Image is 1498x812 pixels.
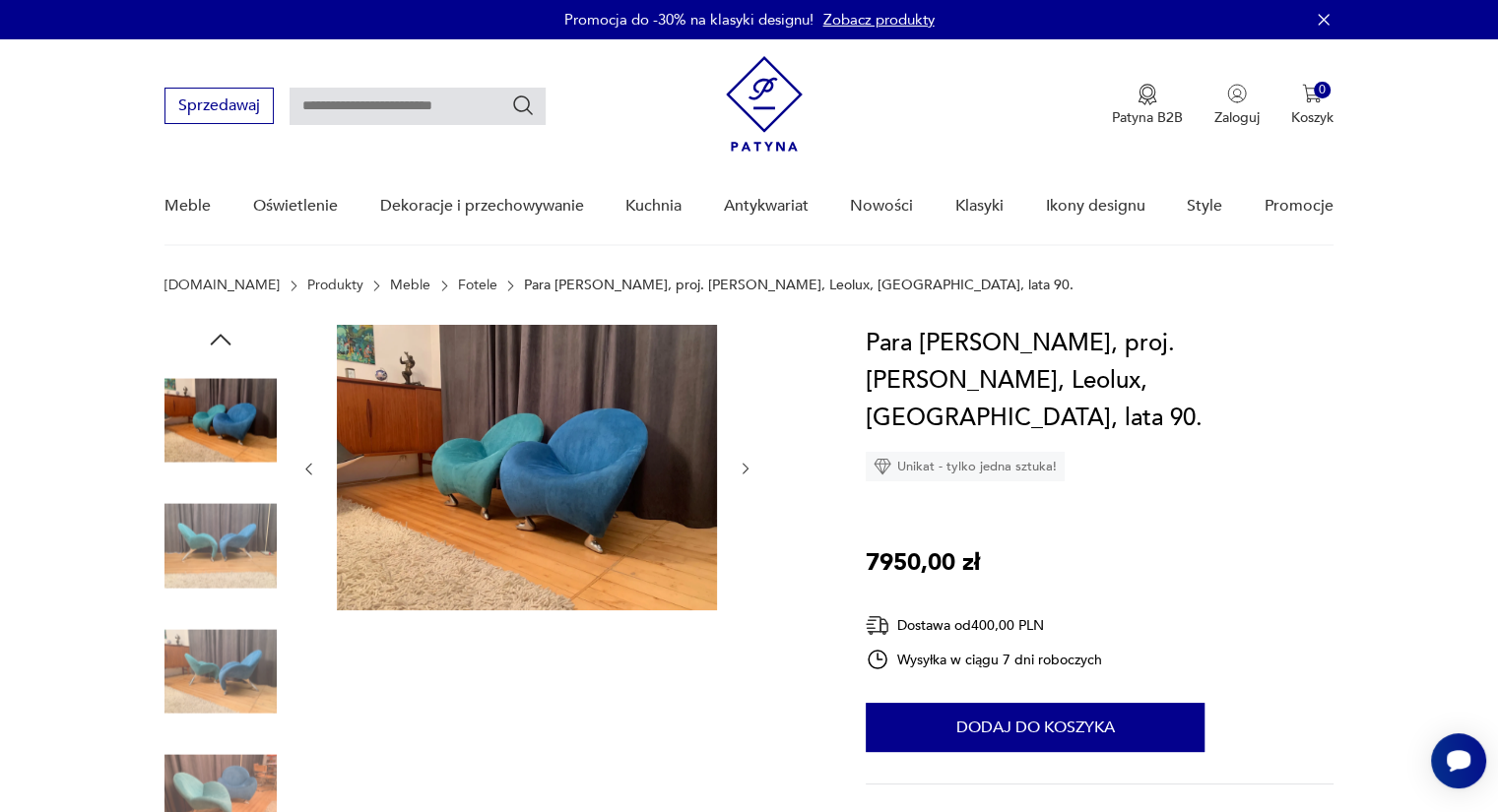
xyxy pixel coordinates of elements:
[955,168,1004,244] a: Klasyki
[1112,108,1183,127] p: Patyna B2B
[866,544,980,582] p: 7950,00 zł
[1291,84,1334,127] button: 0Koszyk
[390,278,430,293] a: Meble
[164,364,277,476] img: Zdjęcie produktu Para foteli Papageno, proj. Jan Armgardt, Leolux, Holandia, lata 90.
[511,94,535,117] button: Szukaj
[866,613,889,638] img: Ikona dostawy
[379,168,583,244] a: Dekoracje i przechowywanie
[1314,82,1331,98] div: 0
[164,168,211,244] a: Meble
[164,100,274,114] a: Sprzedawaj
[850,168,913,244] a: Nowości
[458,278,497,293] a: Fotele
[1138,84,1157,105] img: Ikona medalu
[164,615,277,727] img: Zdjęcie produktu Para foteli Papageno, proj. Jan Armgardt, Leolux, Holandia, lata 90.
[1112,84,1183,127] a: Ikona medaluPatyna B2B
[1265,168,1334,244] a: Promocje
[866,648,1102,671] div: Wysyłka w ciągu 7 dni roboczych
[253,168,338,244] a: Oświetlenie
[1214,108,1260,127] p: Zaloguj
[307,278,363,293] a: Produkty
[1045,168,1144,244] a: Ikony designu
[1112,84,1183,127] button: Patyna B2B
[823,10,935,30] a: Zobacz produkty
[1291,108,1334,127] p: Koszyk
[524,278,1074,293] p: Para [PERSON_NAME], proj. [PERSON_NAME], Leolux, [GEOGRAPHIC_DATA], lata 90.
[164,490,277,602] img: Zdjęcie produktu Para foteli Papageno, proj. Jan Armgardt, Leolux, Holandia, lata 90.
[164,278,280,293] a: [DOMAIN_NAME]
[866,452,1065,481] div: Unikat - tylko jedna sztuka!
[874,458,891,475] img: Ikona diamentu
[337,325,717,610] img: Zdjęcie produktu Para foteli Papageno, proj. Jan Armgardt, Leolux, Holandia, lata 90.
[724,168,809,244] a: Antykwariat
[1227,84,1247,103] img: Ikonka użytkownika
[164,88,274,124] button: Sprzedawaj
[1431,733,1486,788] iframe: Smartsupp widget button
[726,56,803,152] img: Patyna - sklep z meblami i dekoracjami vintage
[1214,84,1260,127] button: Zaloguj
[625,168,682,244] a: Kuchnia
[866,613,1102,638] div: Dostawa od 400,00 PLN
[866,325,1334,437] h1: Para [PERSON_NAME], proj. [PERSON_NAME], Leolux, [GEOGRAPHIC_DATA], lata 90.
[1302,84,1322,103] img: Ikona koszyka
[564,10,814,30] p: Promocja do -30% na klasyki designu!
[1187,168,1222,244] a: Style
[866,703,1205,752] button: Dodaj do koszyka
